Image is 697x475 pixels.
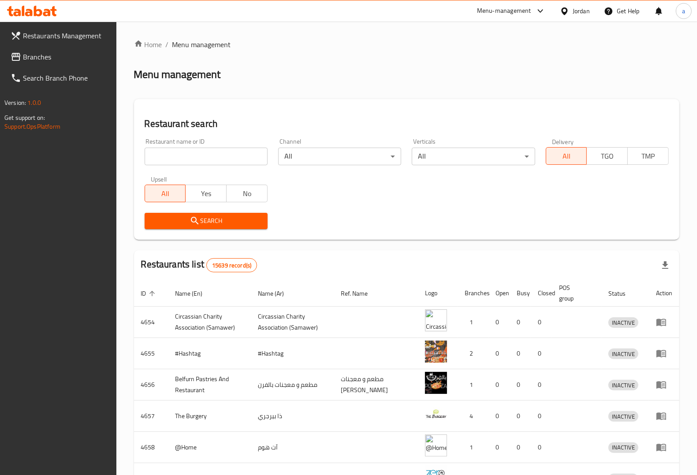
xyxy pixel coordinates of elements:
td: 0 [531,369,552,401]
a: Support.OpsPlatform [4,121,60,132]
td: 4654 [134,307,168,338]
td: 0 [531,307,552,338]
td: 0 [510,432,531,463]
td: 0 [510,338,531,369]
td: 4657 [134,401,168,432]
td: ذا بيرجري [251,401,334,432]
th: Logo [418,280,458,307]
nav: breadcrumb [134,39,679,50]
button: No [226,185,268,202]
div: INACTIVE [608,317,638,328]
div: Menu [656,442,672,453]
td: 0 [488,338,510,369]
td: 4658 [134,432,168,463]
td: 0 [488,369,510,401]
button: TGO [586,147,628,165]
td: @Home [168,432,251,463]
td: 0 [531,401,552,432]
div: Menu [656,411,672,421]
td: 1 [458,307,488,338]
label: Upsell [151,176,167,182]
td: ​Circassian ​Charity ​Association​ (Samawer) [251,307,334,338]
input: Search for restaurant name or ID.. [145,148,268,165]
h2: Menu management [134,67,221,82]
div: Menu [656,317,672,327]
img: ​Circassian ​Charity ​Association​ (Samawer) [425,309,447,331]
span: No [230,187,264,200]
td: 0 [531,432,552,463]
td: The Burgery [168,401,251,432]
span: Status [608,288,637,299]
span: Version: [4,97,26,108]
td: 2 [458,338,488,369]
img: #Hashtag [425,341,447,363]
div: All [412,148,535,165]
th: Branches [458,280,488,307]
td: 0 [510,369,531,401]
td: 0 [488,432,510,463]
span: ID [141,288,158,299]
td: #Hashtag [251,338,334,369]
span: Restaurants Management [23,30,109,41]
span: POS group [559,282,591,304]
td: مطعم و معجنات بالفرن [251,369,334,401]
td: 0 [488,401,510,432]
a: Search Branch Phone [4,67,116,89]
div: INACTIVE [608,411,638,422]
td: 0 [510,401,531,432]
div: All [278,148,401,165]
span: 15639 record(s) [207,261,257,270]
span: TMP [631,150,665,163]
div: Export file [655,255,676,276]
span: Yes [189,187,223,200]
span: 1.0.0 [27,97,41,108]
td: 0 [488,307,510,338]
div: Menu [656,379,672,390]
span: Menu management [172,39,231,50]
button: TMP [627,147,669,165]
button: Search [145,213,268,229]
button: All [546,147,587,165]
a: Branches [4,46,116,67]
td: ​Circassian ​Charity ​Association​ (Samawer) [168,307,251,338]
button: All [145,185,186,202]
span: INACTIVE [608,380,638,390]
th: Action [649,280,679,307]
td: 0 [510,307,531,338]
span: a [682,6,685,16]
span: INACTIVE [608,412,638,422]
a: Home [134,39,162,50]
li: / [166,39,169,50]
td: 1 [458,369,488,401]
span: Search Branch Phone [23,73,109,83]
img: @Home [425,434,447,456]
td: 0 [531,338,552,369]
th: Busy [510,280,531,307]
span: Name (Ar) [258,288,295,299]
span: Get support on: [4,112,45,123]
th: Closed [531,280,552,307]
th: Open [488,280,510,307]
td: آت هوم [251,432,334,463]
td: 4 [458,401,488,432]
label: Delivery [552,138,574,145]
h2: Restaurant search [145,117,669,130]
td: 1 [458,432,488,463]
span: Branches [23,52,109,62]
button: Yes [185,185,227,202]
span: Ref. Name [341,288,379,299]
img: The Burgery [425,403,447,425]
h2: Restaurants list [141,258,257,272]
div: Menu-management [477,6,531,16]
div: Menu [656,348,672,359]
span: INACTIVE [608,349,638,359]
span: TGO [590,150,624,163]
td: 4656 [134,369,168,401]
a: Restaurants Management [4,25,116,46]
td: Belfurn Pastries And Restaurant [168,369,251,401]
span: INACTIVE [608,442,638,453]
span: All [550,150,584,163]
